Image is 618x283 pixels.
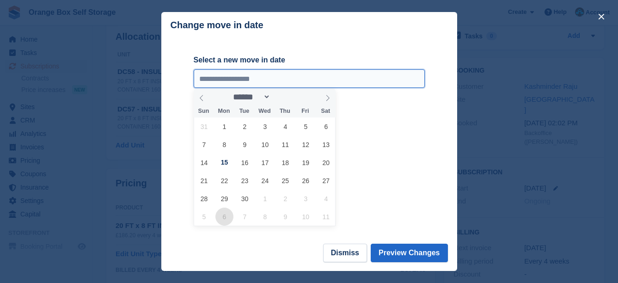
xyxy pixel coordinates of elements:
[297,208,315,226] span: October 10, 2025
[317,190,335,208] span: October 4, 2025
[195,172,213,190] span: September 21, 2025
[315,108,336,114] span: Sat
[171,20,263,31] p: Change move in date
[236,135,254,154] span: September 9, 2025
[276,208,294,226] span: October 9, 2025
[215,172,233,190] span: September 22, 2025
[270,92,300,102] input: Year
[195,190,213,208] span: September 28, 2025
[297,154,315,172] span: September 19, 2025
[234,108,254,114] span: Tue
[256,154,274,172] span: September 17, 2025
[256,190,274,208] span: October 1, 2025
[297,117,315,135] span: September 5, 2025
[276,154,294,172] span: September 18, 2025
[230,92,270,102] select: Month
[256,172,274,190] span: September 24, 2025
[236,190,254,208] span: September 30, 2025
[215,117,233,135] span: September 1, 2025
[214,108,234,114] span: Mon
[317,154,335,172] span: September 20, 2025
[215,135,233,154] span: September 8, 2025
[317,117,335,135] span: September 6, 2025
[256,208,274,226] span: October 8, 2025
[194,55,425,66] label: Select a new move in date
[276,135,294,154] span: September 11, 2025
[297,172,315,190] span: September 26, 2025
[194,108,214,114] span: Sun
[254,108,275,114] span: Wed
[276,190,294,208] span: October 2, 2025
[317,208,335,226] span: October 11, 2025
[276,117,294,135] span: September 4, 2025
[236,154,254,172] span: September 16, 2025
[215,190,233,208] span: September 29, 2025
[594,9,609,24] button: close
[276,172,294,190] span: September 25, 2025
[195,135,213,154] span: September 7, 2025
[256,135,274,154] span: September 10, 2025
[215,208,233,226] span: October 6, 2025
[317,172,335,190] span: September 27, 2025
[317,135,335,154] span: September 13, 2025
[215,154,233,172] span: September 15, 2025
[195,154,213,172] span: September 14, 2025
[371,244,448,262] button: Preview Changes
[256,117,274,135] span: September 3, 2025
[275,108,295,114] span: Thu
[323,244,367,262] button: Dismiss
[297,135,315,154] span: September 12, 2025
[236,117,254,135] span: September 2, 2025
[297,190,315,208] span: October 3, 2025
[236,208,254,226] span: October 7, 2025
[295,108,315,114] span: Fri
[195,117,213,135] span: August 31, 2025
[236,172,254,190] span: September 23, 2025
[195,208,213,226] span: October 5, 2025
